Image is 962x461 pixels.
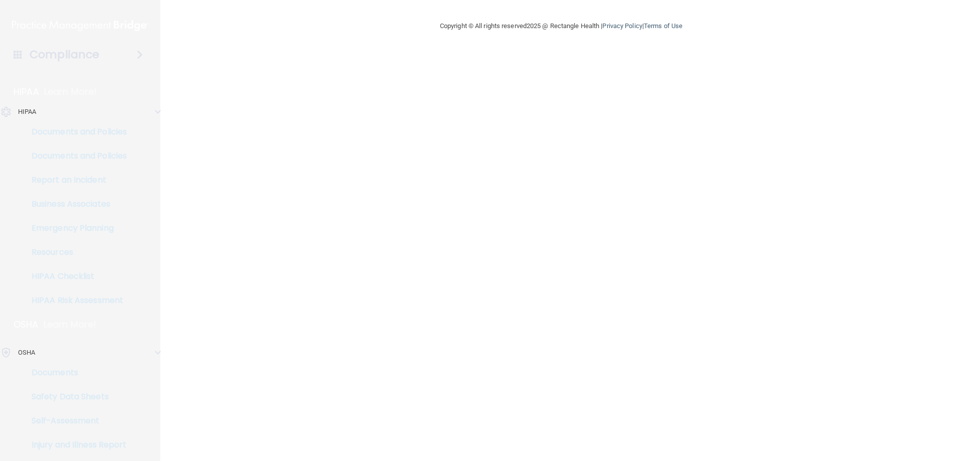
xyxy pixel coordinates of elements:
p: Business Associates [7,199,143,209]
p: HIPAA [14,86,39,98]
p: OSHA [14,319,39,331]
p: Learn More! [44,86,97,98]
p: HIPAA Risk Assessment [7,295,143,305]
h4: Compliance [30,48,99,62]
p: Emergency Planning [7,223,143,233]
p: Safety Data Sheets [7,392,143,402]
img: PMB logo [12,16,148,36]
p: OSHA [18,347,35,359]
p: Documents [7,368,143,378]
p: Self-Assessment [7,416,143,426]
p: Resources [7,247,143,257]
p: Documents and Policies [7,127,143,137]
p: Documents and Policies [7,151,143,161]
a: Terms of Use [644,22,682,30]
p: HIPAA [18,106,37,118]
p: HIPAA Checklist [7,271,143,281]
div: Copyright © All rights reserved 2025 @ Rectangle Health | | [378,10,744,42]
p: Report an Incident [7,175,143,185]
a: Privacy Policy [602,22,642,30]
p: Learn More! [44,319,97,331]
p: Injury and Illness Report [7,440,143,450]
